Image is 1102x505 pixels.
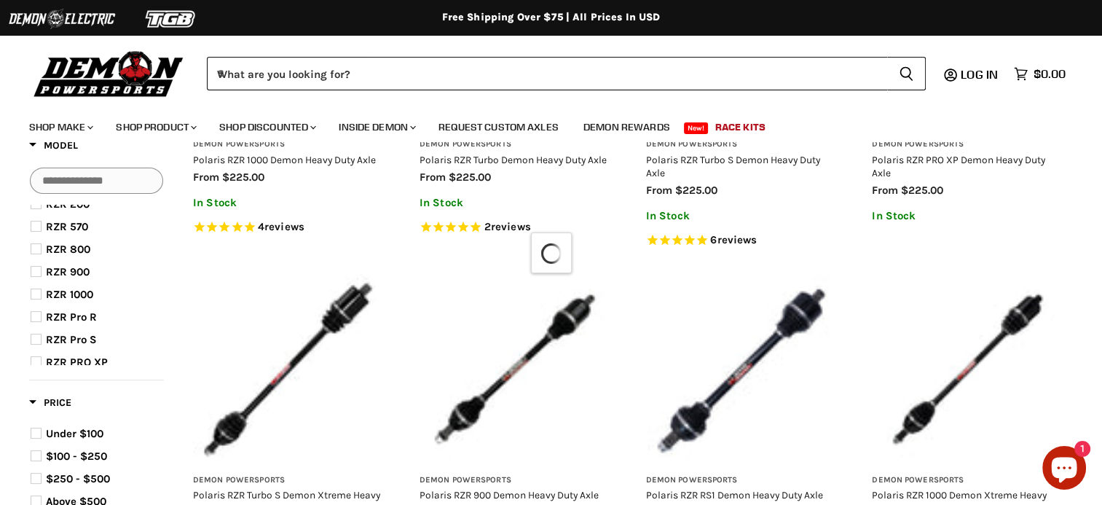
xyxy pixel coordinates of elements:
[684,122,709,134] span: New!
[420,475,610,486] h3: Demon Powersports
[193,171,219,184] span: from
[646,475,836,486] h3: Demon Powersports
[872,139,1062,150] h3: Demon Powersports
[207,57,887,90] input: When autocomplete results are available use up and down arrows to review and enter to select
[646,139,836,150] h3: Demon Powersports
[1038,446,1090,493] inbox-online-store-chat: Shopify online store chat
[46,265,90,278] span: RZR 900
[117,5,226,33] img: TGB Logo 2
[872,274,1062,464] img: Polaris RZR 1000 Demon Xtreme Heavy Duty Long Travel Axle
[872,184,898,197] span: from
[207,57,926,90] form: Product
[420,154,607,165] a: Polaris RZR Turbo Demon Heavy Duty Axle
[193,274,383,464] img: Polaris RZR Turbo S Demon Xtreme Heavy Duty Axle
[193,154,376,165] a: Polaris RZR 1000 Demon Heavy Duty Axle
[258,220,304,233] span: 4 reviews
[193,220,383,235] span: Rated 5.0 out of 5 stars 4 reviews
[901,184,943,197] span: $225.00
[30,168,163,194] input: Search Options
[29,47,189,99] img: Demon Powersports
[420,197,610,209] p: In Stock
[29,396,71,414] button: Filter by Price
[428,112,570,142] a: Request Custom Axles
[449,171,491,184] span: $225.00
[18,112,102,142] a: Shop Make
[193,139,383,150] h3: Demon Powersports
[646,210,836,222] p: In Stock
[222,171,264,184] span: $225.00
[872,475,1062,486] h3: Demon Powersports
[46,427,103,440] span: Under $100
[710,233,757,246] span: 6 reviews
[1007,63,1073,85] a: $0.00
[704,112,776,142] a: Race Kits
[46,333,97,346] span: RZR Pro S
[46,220,88,233] span: RZR 570
[954,68,1007,81] a: Log in
[1034,67,1066,81] span: $0.00
[29,396,71,409] span: Price
[46,472,110,485] span: $250 - $500
[646,489,823,501] a: Polaris RZR RS1 Demon Heavy Duty Axle
[420,171,446,184] span: from
[46,243,90,256] span: RZR 800
[193,475,383,486] h3: Demon Powersports
[646,233,836,248] span: Rated 4.8 out of 5 stars 6 reviews
[484,220,531,233] span: 2 reviews
[46,288,93,301] span: RZR 1000
[46,310,97,324] span: RZR Pro R
[328,112,425,142] a: Inside Demon
[193,197,383,209] p: In Stock
[46,356,108,369] span: RZR PRO XP
[420,139,610,150] h3: Demon Powersports
[18,106,1062,142] ul: Main menu
[420,220,610,235] span: Rated 5.0 out of 5 stars 2 reviews
[646,154,820,179] a: Polaris RZR Turbo S Demon Heavy Duty Axle
[46,450,107,463] span: $100 - $250
[420,489,599,501] a: Polaris RZR 900 Demon Heavy Duty Axle
[872,154,1045,179] a: Polaris RZR PRO XP Demon Heavy Duty Axle
[887,57,926,90] button: Search
[646,274,836,464] img: Polaris RZR RS1 Demon Heavy Duty Axle
[646,184,672,197] span: from
[491,220,531,233] span: reviews
[717,233,757,246] span: reviews
[961,67,998,82] span: Log in
[572,112,681,142] a: Demon Rewards
[675,184,717,197] span: $225.00
[105,112,205,142] a: Shop Product
[208,112,325,142] a: Shop Discounted
[7,5,117,33] img: Demon Electric Logo 2
[420,274,610,464] img: Polaris RZR 900 Demon Heavy Duty Axle
[29,139,78,152] span: Model
[264,220,304,233] span: reviews
[29,138,78,157] button: Filter by Model
[872,210,1062,222] p: In Stock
